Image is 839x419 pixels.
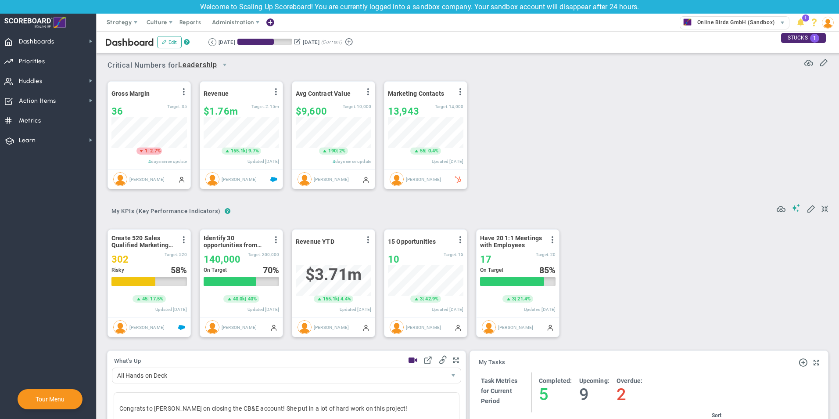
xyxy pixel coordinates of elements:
span: 36 [111,106,123,117]
span: 0.4% [428,148,439,154]
h4: 2 [617,385,642,404]
span: (Current) [321,38,342,46]
span: Have 20 1:1 Meetings with Employees [480,235,544,249]
span: Learn [19,131,36,150]
span: 200,000 [262,252,279,257]
span: 155.1k [323,296,338,303]
span: Create 520 Sales Qualified Marketing Leads [111,235,175,249]
span: Updated [DATE] [340,307,371,312]
span: Refresh Data [777,203,785,212]
span: | [245,296,246,302]
span: Period [481,397,500,405]
span: select [446,368,461,383]
img: 210136.Person.photo [822,17,834,29]
span: Risky [111,267,124,273]
span: Metrics [19,112,41,130]
span: 140,000 [204,254,240,265]
span: 85 [539,265,549,275]
span: 20 [550,252,556,257]
span: | [147,296,149,302]
span: [PERSON_NAME] [498,325,533,329]
span: 14,000 [449,104,463,109]
span: | [338,296,339,302]
span: 9.7% [248,148,259,154]
span: | [246,148,247,154]
span: 2% [339,148,345,154]
span: | [425,148,427,154]
span: Target: [536,252,549,257]
span: 3 [512,296,515,303]
span: All Hands on Deck [112,368,446,383]
span: [PERSON_NAME] [314,325,349,329]
img: Louisa Schmitt [390,320,404,334]
h4: Overdue: [617,377,642,385]
img: Jane Wilson [390,172,404,186]
span: 15 [458,252,463,257]
img: Jane Wilson [113,172,127,186]
span: | [147,148,149,154]
span: Target: [343,104,356,109]
span: Manually Updated [270,324,277,331]
button: What's Up [114,358,141,365]
span: Revenue [204,90,229,97]
span: 520 [179,252,187,257]
span: $9,600 [296,106,327,117]
button: Edit [157,36,182,48]
img: Louisa Schmitt [113,320,127,334]
span: 2.7% [150,148,161,154]
span: Dashboards [19,33,54,51]
span: 1 [810,34,819,43]
span: select [776,17,789,29]
span: Marketing Contacts [388,90,444,97]
h4: 9 [579,385,610,404]
span: Target: [165,252,178,257]
span: [PERSON_NAME] [129,177,165,181]
span: Online Birds GmbH (Sandbox) [693,17,775,28]
div: % [263,265,280,275]
span: Suggestions (AI Feature) [792,204,800,212]
span: Manually Updated [362,324,369,331]
span: 3 [420,296,423,303]
span: Action Items [19,92,56,110]
span: 21.4% [517,296,531,302]
span: 40.0k [233,296,245,303]
p: Congrats to [PERSON_NAME] on closing the CB&E account! She put in a lot of hard work on this proj... [119,404,454,413]
span: Huddles [19,72,43,90]
span: 40% [248,296,257,302]
span: Target: [167,104,180,109]
span: Salesforce Enabled<br ></span>Sandbox: Quarterly Leads and Opportunities [178,324,185,331]
span: $1,758,367 [204,106,238,117]
span: 190 [328,148,336,155]
span: 10,000 [357,104,371,109]
img: Katie Williams [298,172,312,186]
button: My KPIs (Key Performance Indicators) [108,204,225,220]
span: 17 [480,254,491,265]
span: Strategy [107,19,132,25]
span: 4 [148,159,151,164]
span: 35 [182,104,187,109]
span: Target: [444,252,457,257]
button: Go to previous period [208,38,216,46]
li: Announcements [794,14,807,31]
span: 302 [111,254,129,265]
span: Updated [DATE] [432,307,463,312]
img: 33619.Company.photo [682,17,693,28]
div: [DATE] [303,38,319,46]
button: Tour Menu [33,395,67,403]
span: Target: [251,104,265,109]
span: [PERSON_NAME] [222,325,257,329]
a: My Tasks [479,359,506,366]
span: for Current [481,387,512,394]
span: 1 [145,148,147,155]
span: On Target [480,267,503,273]
span: Updated [DATE] [247,307,279,312]
h4: Task Metrics [481,377,517,385]
div: STUCKS [781,33,826,43]
div: % [539,265,556,275]
span: Edit My KPIs [807,204,815,213]
span: 45 [142,296,147,303]
span: [PERSON_NAME] [314,177,349,181]
span: | [515,296,516,302]
span: Refresh Data [804,57,813,66]
span: 15 Opportunities [388,238,436,245]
